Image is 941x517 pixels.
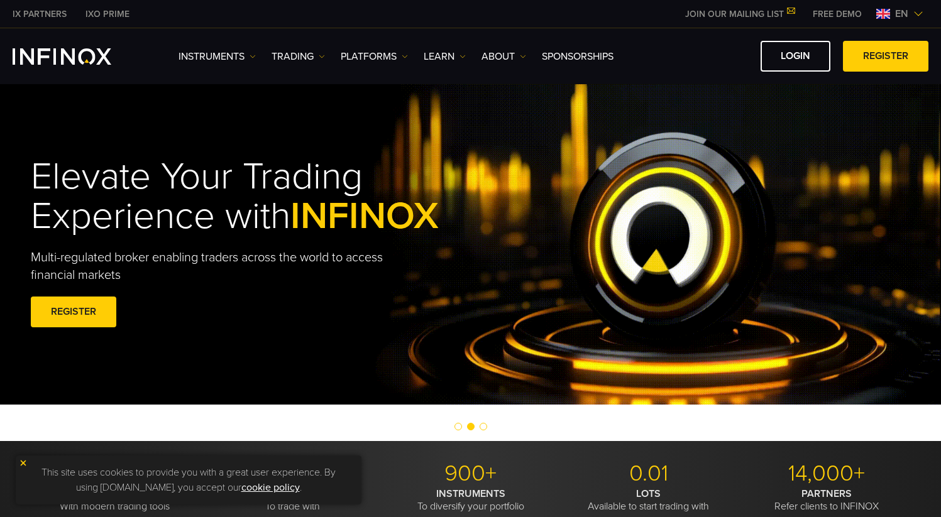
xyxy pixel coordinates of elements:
[3,8,76,21] a: INFINOX
[424,49,466,64] a: Learn
[22,462,355,498] p: This site uses cookies to provide you with a great user experience. By using [DOMAIN_NAME], you a...
[387,487,555,513] p: To diversify your portfolio
[31,249,404,284] p: Multi-regulated broker enabling traders across the world to access financial markets
[387,460,555,487] p: 900+
[290,193,439,239] span: INFINOX
[482,49,526,64] a: ABOUT
[480,423,487,430] span: Go to slide 3
[31,297,116,327] a: REGISTER
[890,6,913,21] span: en
[564,460,733,487] p: 0.01
[31,157,497,236] h1: Elevate Your Trading Experience with
[241,481,300,494] a: cookie policy
[742,487,911,513] p: Refer clients to INFINOX
[19,459,28,467] img: yellow close icon
[676,9,803,19] a: JOIN OUR MAILING LIST
[467,423,475,430] span: Go to slide 2
[761,41,830,72] a: LOGIN
[636,487,661,500] strong: LOTS
[742,460,911,487] p: 14,000+
[272,49,325,64] a: TRADING
[803,8,871,21] a: INFINOX MENU
[76,8,139,21] a: INFINOX
[542,49,614,64] a: SPONSORSHIPS
[801,487,852,500] strong: PARTNERS
[454,423,462,430] span: Go to slide 1
[341,49,408,64] a: PLATFORMS
[843,41,928,72] a: REGISTER
[564,487,733,513] p: Available to start trading with
[13,48,141,65] a: INFINOX Logo
[436,487,505,500] strong: INSTRUMENTS
[179,49,256,64] a: Instruments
